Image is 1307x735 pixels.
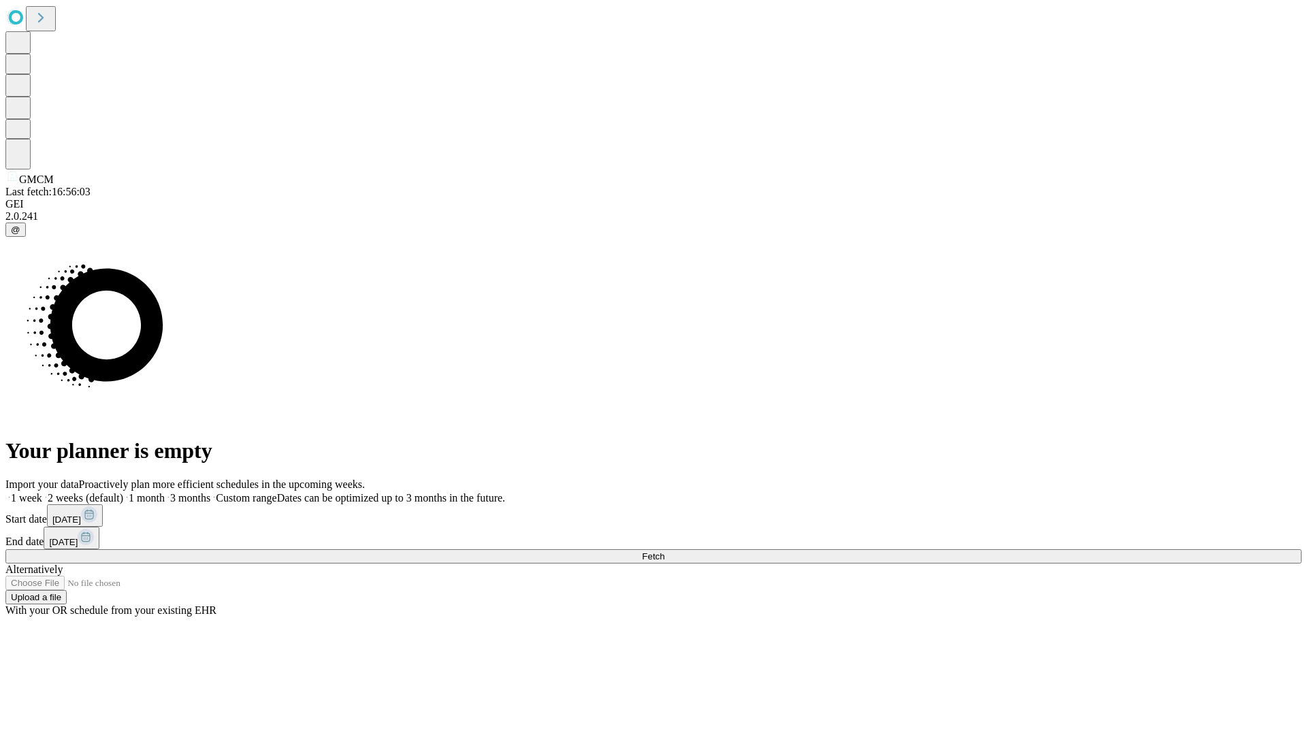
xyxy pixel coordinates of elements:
[170,492,210,504] span: 3 months
[5,186,91,197] span: Last fetch: 16:56:03
[5,210,1302,223] div: 2.0.241
[5,549,1302,563] button: Fetch
[11,225,20,235] span: @
[5,223,26,237] button: @
[277,492,505,504] span: Dates can be optimized up to 3 months in the future.
[5,563,63,575] span: Alternatively
[44,527,99,549] button: [DATE]
[129,492,165,504] span: 1 month
[47,504,103,527] button: [DATE]
[5,198,1302,210] div: GEI
[5,527,1302,549] div: End date
[5,478,79,490] span: Import your data
[5,504,1302,527] div: Start date
[11,492,42,504] span: 1 week
[216,492,276,504] span: Custom range
[49,537,78,547] span: [DATE]
[5,590,67,604] button: Upload a file
[52,514,81,525] span: [DATE]
[48,492,123,504] span: 2 weeks (default)
[5,604,216,616] span: With your OR schedule from your existing EHR
[79,478,365,490] span: Proactively plan more efficient schedules in the upcoming weeks.
[19,174,54,185] span: GMCM
[5,438,1302,463] h1: Your planner is empty
[642,551,664,561] span: Fetch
